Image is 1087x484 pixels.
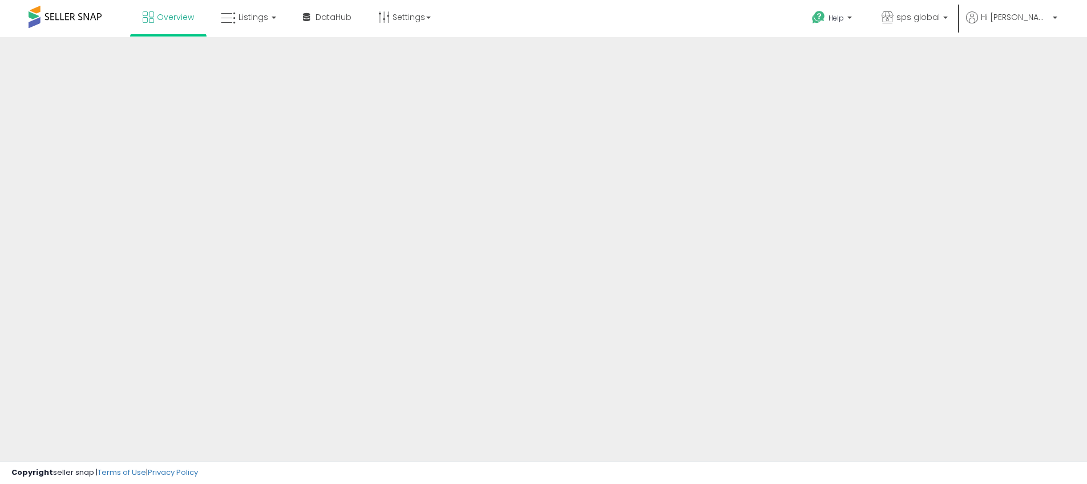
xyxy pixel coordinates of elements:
span: DataHub [316,11,351,23]
span: Help [829,13,844,23]
a: Terms of Use [98,467,146,478]
a: Privacy Policy [148,467,198,478]
a: Hi [PERSON_NAME] [966,11,1057,37]
strong: Copyright [11,467,53,478]
span: sps global [896,11,940,23]
i: Get Help [811,10,826,25]
span: Listings [239,11,268,23]
span: Hi [PERSON_NAME] [981,11,1049,23]
a: Help [803,2,863,37]
div: seller snap | | [11,467,198,478]
span: Overview [157,11,194,23]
